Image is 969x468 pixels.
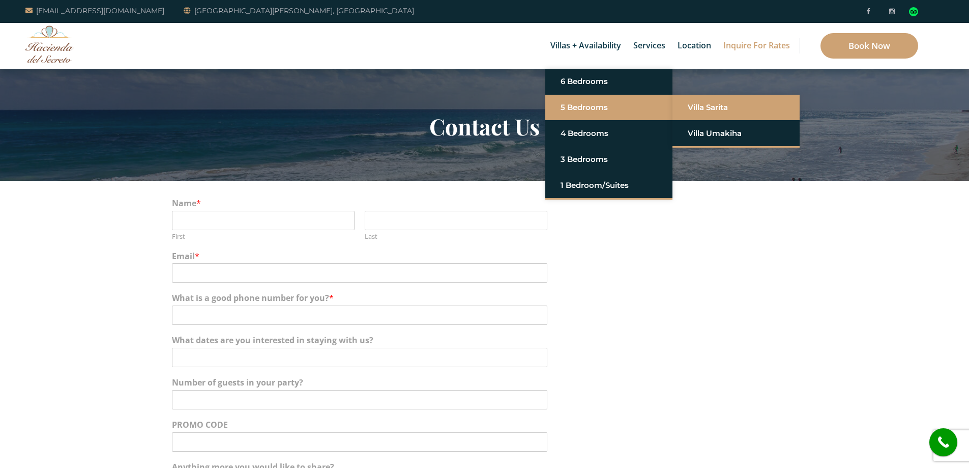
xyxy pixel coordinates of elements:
div: Read traveler reviews on Tripadvisor [909,7,918,16]
a: 6 Bedrooms [561,72,657,91]
a: Villa Sarita [688,98,784,117]
label: Email [172,251,798,262]
img: Awesome Logo [25,25,74,63]
a: Inquire for Rates [718,23,795,69]
a: 1 Bedroom/Suites [561,176,657,195]
a: Services [628,23,670,69]
a: [GEOGRAPHIC_DATA][PERSON_NAME], [GEOGRAPHIC_DATA] [184,5,414,17]
a: 3 Bedrooms [561,150,657,169]
label: Number of guests in your party? [172,377,798,388]
label: Name [172,198,798,209]
a: Villa Umakiha [688,124,784,143]
label: What dates are you interested in staying with us? [172,335,798,346]
a: 5 Bedrooms [561,98,657,117]
i: call [932,431,955,454]
h2: Contact Us [187,113,782,140]
a: Villas + Availability [545,23,626,69]
a: Location [672,23,716,69]
label: PROMO CODE [172,420,798,430]
label: Last [365,232,547,241]
img: Tripadvisor_logomark.svg [909,7,918,16]
label: What is a good phone number for you? [172,293,798,304]
a: call [929,428,957,456]
a: Book Now [820,33,918,59]
a: [EMAIL_ADDRESS][DOMAIN_NAME] [25,5,164,17]
label: First [172,232,355,241]
a: 4 Bedrooms [561,124,657,143]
